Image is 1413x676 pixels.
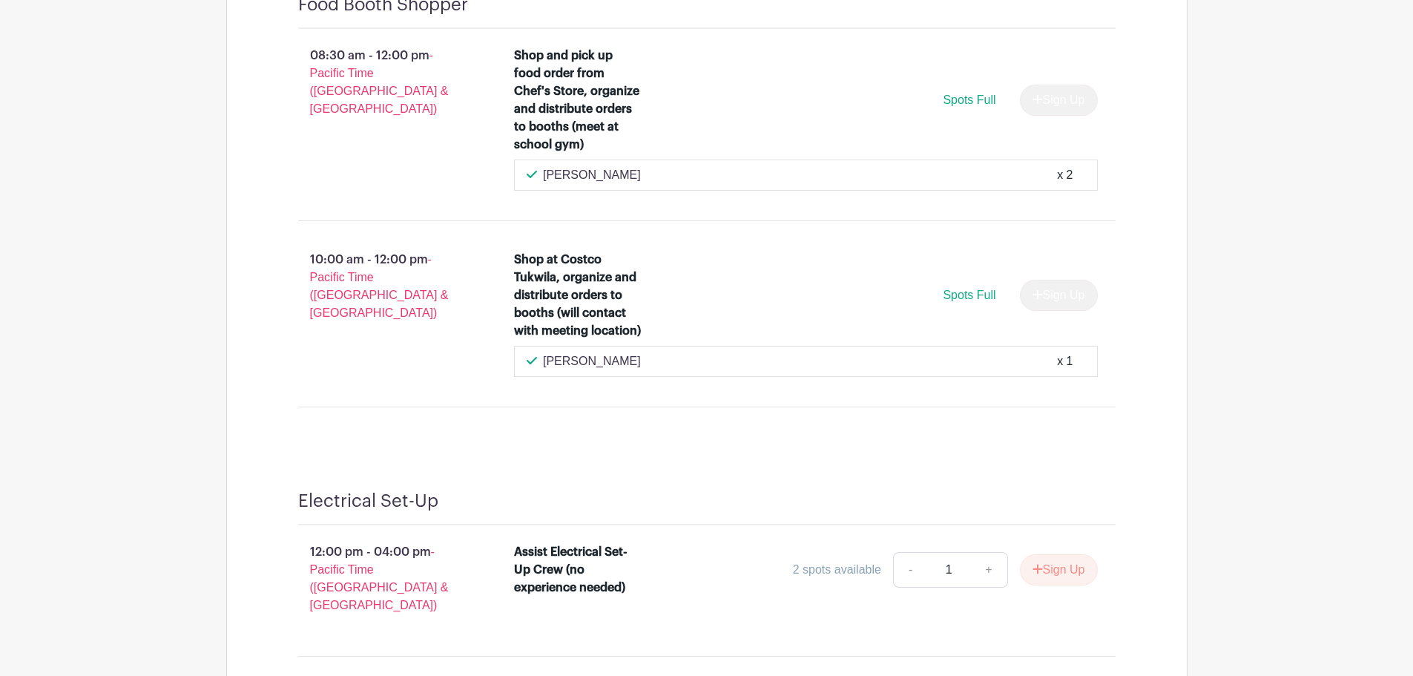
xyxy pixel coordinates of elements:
[943,93,995,106] span: Spots Full
[943,289,995,301] span: Spots Full
[1057,352,1073,370] div: x 1
[274,245,491,328] p: 10:00 am - 12:00 pm
[514,47,642,154] div: Shop and pick up food order from Chef's Store, organize and distribute orders to booths (meet at ...
[893,552,927,588] a: -
[310,545,449,611] span: - Pacific Time ([GEOGRAPHIC_DATA] & [GEOGRAPHIC_DATA])
[274,537,491,620] p: 12:00 pm - 04:00 pm
[543,352,641,370] p: [PERSON_NAME]
[274,41,491,124] p: 08:30 am - 12:00 pm
[793,561,881,579] div: 2 spots available
[310,253,449,319] span: - Pacific Time ([GEOGRAPHIC_DATA] & [GEOGRAPHIC_DATA])
[298,490,438,512] h4: Electrical Set-Up
[514,543,642,597] div: Assist Electrical Set-Up Crew (no experience needed)
[310,49,449,115] span: - Pacific Time ([GEOGRAPHIC_DATA] & [GEOGRAPHIC_DATA])
[514,251,642,340] div: Shop at Costco Tukwila, organize and distribute orders to booths (will contact with meeting locat...
[970,552,1007,588] a: +
[1020,554,1098,585] button: Sign Up
[1057,166,1073,184] div: x 2
[543,166,641,184] p: [PERSON_NAME]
